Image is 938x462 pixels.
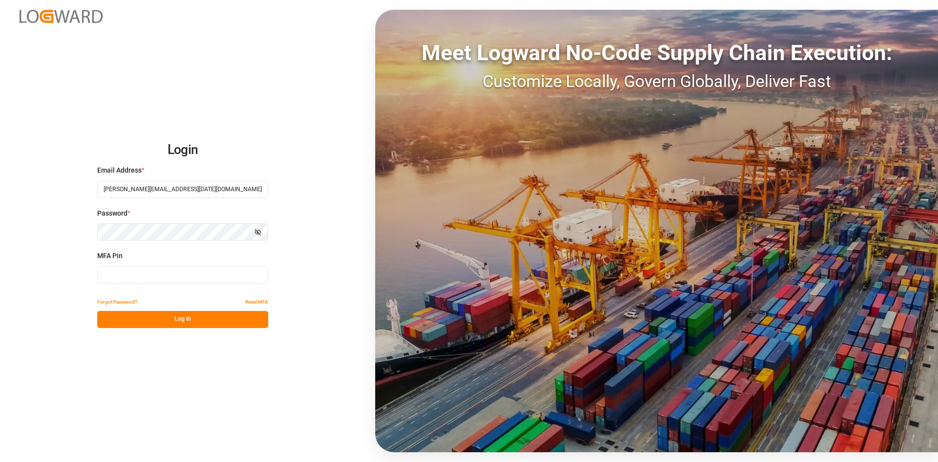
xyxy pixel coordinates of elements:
span: Email Address [97,165,142,176]
span: MFA Pin [97,251,123,261]
div: Meet Logward No-Code Supply Chain Execution: [375,37,938,69]
button: Reset MFA [245,294,268,311]
div: Customize Locally, Govern Globally, Deliver Fast [375,69,938,94]
input: Enter your email [97,181,268,198]
img: Logward_new_orange.png [20,10,103,23]
button: Forgot Password? [97,294,137,311]
button: Log In [97,311,268,328]
h2: Login [97,134,268,166]
span: Password [97,208,128,219]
